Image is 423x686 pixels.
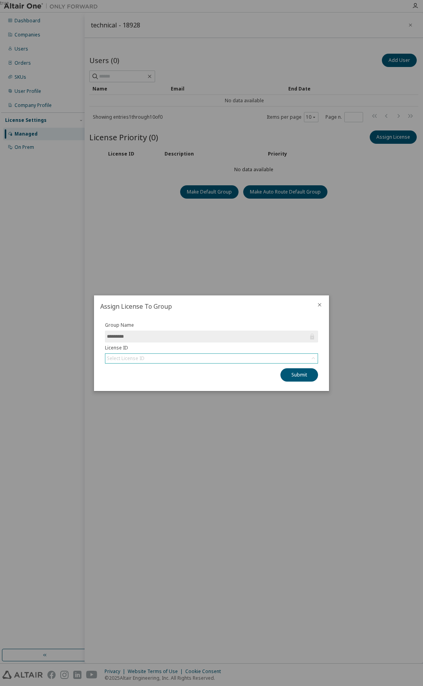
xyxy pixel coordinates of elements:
[107,355,145,362] div: Select License ID
[316,302,323,308] button: close
[105,345,318,351] label: License ID
[94,295,310,317] h2: Assign License To Group
[105,322,318,328] label: Group Name
[280,368,318,382] button: Submit
[105,354,318,363] div: Select License ID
